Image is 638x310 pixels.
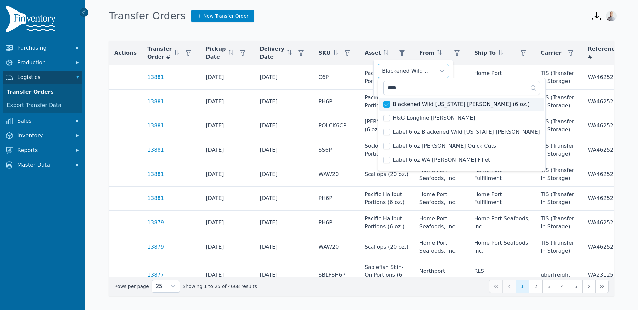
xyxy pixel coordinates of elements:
[255,259,313,291] td: [DATE]
[469,187,535,211] td: Home Port Fulfillment
[255,138,313,162] td: [DATE]
[359,235,414,259] td: Scallops (20 oz.)
[147,73,164,81] a: 13881
[200,211,254,235] td: [DATE]
[469,259,535,291] td: RLS [GEOGRAPHIC_DATA]
[313,162,359,187] td: WAW20
[582,280,595,293] button: Next Page
[4,99,81,112] a: Export Transfer Data
[379,167,544,181] li: Pollock (6 oz.)
[3,56,82,69] button: Production
[313,114,359,138] td: POLCK6CP
[359,162,414,187] td: Scallops (20 oz.)
[200,90,254,114] td: [DATE]
[147,219,164,227] a: 13879
[147,146,164,154] a: 13881
[595,280,609,293] button: Last Page
[17,44,70,52] span: Purchasing
[393,114,475,122] span: H&G Longline [PERSON_NAME]
[414,259,469,291] td: Northport Fisheries, Inc.
[3,41,82,55] button: Purchasing
[516,280,529,293] button: Page 1
[152,280,166,292] span: Rows per page
[414,211,469,235] td: Home Port Seafoods, Inc.
[359,187,414,211] td: Pacific Halibut Portions (6 oz.)
[255,65,313,90] td: [DATE]
[393,100,530,108] span: Blackened Wild [US_STATE] [PERSON_NAME] (6 oz.)
[535,162,583,187] td: TIS (Transfer In Storage)
[255,162,313,187] td: [DATE]
[469,235,535,259] td: Home Port Seafoods, Inc.
[542,280,556,293] button: Page 3
[147,45,172,61] span: Transfer Order #
[414,187,469,211] td: Home Port Seafoods, Inc.
[379,112,544,125] li: H&G Longline Pollock
[359,211,414,235] td: Pacific Halibut Portions (6 oz.)
[17,146,70,154] span: Reports
[393,156,490,164] span: Label 6 oz WA [PERSON_NAME] Fillet
[378,64,435,78] div: Blackened Wild [US_STATE] [PERSON_NAME] (6 oz.)
[379,139,544,153] li: Label 6 oz Pollock Quick Cuts
[535,259,583,291] td: uberfreight
[606,11,617,21] img: Joshua Benton
[17,59,70,67] span: Production
[359,259,414,291] td: Sablefish Skin-On Portions (6 oz.)
[200,235,254,259] td: [DATE]
[255,211,313,235] td: [DATE]
[3,158,82,172] button: Master Data
[379,125,544,139] li: Label 6 oz Blackened Wild Alaska Pollock
[469,162,535,187] td: Home Port Fulfillment
[114,49,137,57] span: Actions
[109,10,186,22] h1: Transfer Orders
[200,259,254,291] td: [DATE]
[3,144,82,157] button: Reports
[378,96,545,224] ul: Option List
[203,13,249,19] span: New Transfer Order
[313,65,359,90] td: C6P
[3,115,82,128] button: Sales
[4,85,81,99] a: Transfer Orders
[200,114,254,138] td: [DATE]
[255,114,313,138] td: [DATE]
[393,170,456,178] span: [PERSON_NAME] (6 oz.)
[474,49,496,57] span: Ship To
[588,45,618,61] span: Reference #
[379,153,544,167] li: Label 6 oz WA Pollock Fillet
[535,65,583,90] td: TIS (Transfer In Storage)
[313,90,359,114] td: PH6P
[379,98,544,111] li: Blackened Wild Alaska Pollock (6 oz.)
[535,114,583,138] td: TIS (Transfer In Storage)
[359,138,414,162] td: Sockeye Salmon Portions (6 oz.)
[318,49,331,57] span: SKU
[535,211,583,235] td: TIS (Transfer In Storage)
[313,187,359,211] td: PH6P
[359,65,414,90] td: Pacific Cod Portions (6 oz.)
[260,45,285,61] span: Delivery Date
[3,71,82,84] button: Logistics
[313,211,359,235] td: PH6P
[393,142,496,150] span: Label 6 oz [PERSON_NAME] Quick Cuts
[206,45,226,61] span: Pickup Date
[183,283,257,290] span: Showing 1 to 25 of 4668 results
[191,10,254,22] a: New Transfer Order
[3,129,82,142] button: Inventory
[200,162,254,187] td: [DATE]
[17,117,70,125] span: Sales
[147,243,164,251] a: 13879
[255,235,313,259] td: [DATE]
[17,132,70,140] span: Inventory
[535,138,583,162] td: TIS (Transfer In Storage)
[535,187,583,211] td: TIS (Transfer In Storage)
[419,49,434,57] span: From
[255,90,313,114] td: [DATE]
[313,235,359,259] td: WAW20
[5,5,58,35] img: Finventory
[535,235,583,259] td: TIS (Transfer In Storage)
[313,138,359,162] td: SS6P
[200,138,254,162] td: [DATE]
[569,280,582,293] button: Page 5
[529,280,542,293] button: Page 2
[200,187,254,211] td: [DATE]
[469,211,535,235] td: Home Port Seafoods, Inc.
[365,49,381,57] span: Asset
